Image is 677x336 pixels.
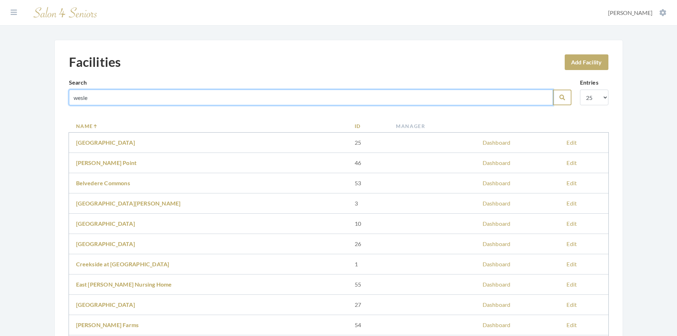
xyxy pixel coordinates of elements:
a: Dashboard [483,180,511,186]
input: Search by name [69,90,553,105]
button: [PERSON_NAME] [606,9,668,17]
td: 27 [348,295,389,315]
th: Manager [389,119,475,133]
td: 25 [348,133,389,153]
a: Edit [566,220,577,227]
a: Creekside at [GEOGRAPHIC_DATA] [76,261,170,267]
td: 26 [348,234,389,254]
td: 3 [348,193,389,214]
span: [PERSON_NAME] [608,9,652,16]
a: Edit [566,139,577,146]
a: [GEOGRAPHIC_DATA] [76,139,135,146]
a: [GEOGRAPHIC_DATA] [76,220,135,227]
a: Edit [566,240,577,247]
td: 1 [348,254,389,274]
a: Belvedere Commons [76,180,130,186]
a: Edit [566,159,577,166]
a: ID [355,122,382,130]
td: 46 [348,153,389,173]
td: 55 [348,274,389,295]
h1: Facilities [69,54,121,70]
a: [GEOGRAPHIC_DATA][PERSON_NAME] [76,200,181,207]
td: 53 [348,173,389,193]
a: [PERSON_NAME] Farms [76,321,139,328]
a: Dashboard [483,139,511,146]
a: Edit [566,301,577,308]
a: [GEOGRAPHIC_DATA] [76,240,135,247]
img: Salon 4 Seniors [30,4,101,21]
a: Name [76,122,340,130]
td: 54 [348,315,389,335]
label: Entries [580,78,598,87]
a: Add Facility [565,54,608,70]
a: Dashboard [483,261,511,267]
a: Edit [566,261,577,267]
label: Search [69,78,87,87]
a: Dashboard [483,220,511,227]
a: Dashboard [483,240,511,247]
a: Dashboard [483,301,511,308]
a: Dashboard [483,200,511,207]
a: Edit [566,180,577,186]
a: Edit [566,281,577,288]
a: [PERSON_NAME] Point [76,159,137,166]
a: Dashboard [483,281,511,288]
a: Edit [566,321,577,328]
td: 10 [348,214,389,234]
a: Dashboard [483,159,511,166]
a: Edit [566,200,577,207]
a: East [PERSON_NAME] Nursing Home [76,281,172,288]
a: Dashboard [483,321,511,328]
a: [GEOGRAPHIC_DATA] [76,301,135,308]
